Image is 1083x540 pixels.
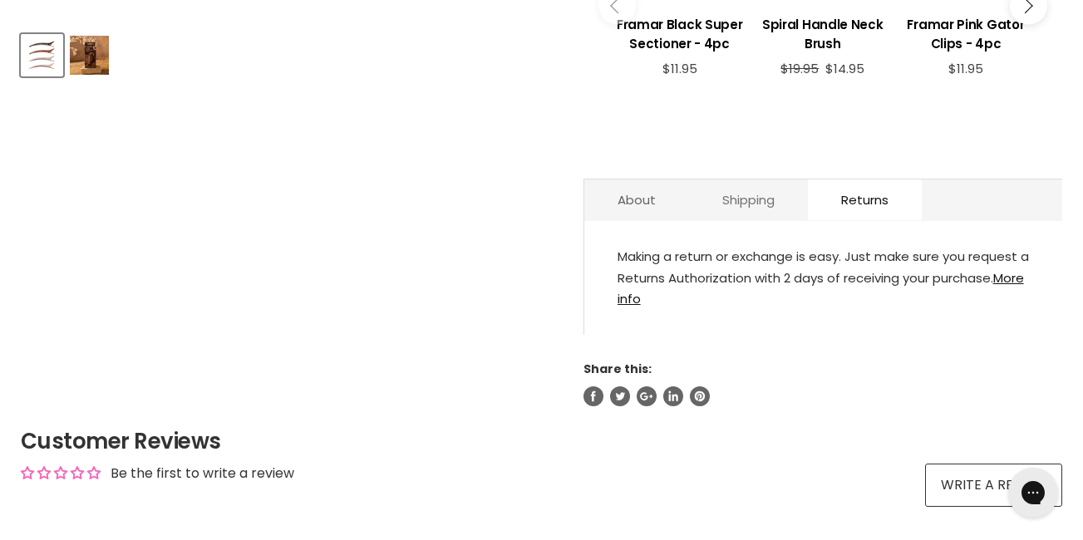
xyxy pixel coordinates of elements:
a: View product:Spiral Handle Neck Brush [760,2,886,61]
a: About [584,179,689,220]
span: $11.95 [662,60,697,77]
button: Framar Terra Super Sectioners [68,34,111,76]
a: Shipping [689,179,808,220]
span: $14.95 [825,60,864,77]
a: Write a review [925,464,1062,507]
span: Share this: [583,361,652,377]
div: Be the first to write a review [111,464,294,483]
a: Returns [808,179,922,220]
img: Framar Terra Super Sectioners [70,36,109,75]
span: $11.95 [948,60,983,77]
h2: Customer Reviews [21,426,1062,456]
h3: Framar Black Super Sectioner - 4pc [617,15,743,53]
div: Average rating is 0.00 stars [21,464,101,483]
div: Product thumbnails [18,29,559,76]
span: $19.95 [780,60,819,77]
h3: Spiral Handle Neck Brush [760,15,886,53]
button: Framar Terra Super Sectioners [21,34,63,76]
img: Framar Terra Super Sectioners [22,36,62,75]
aside: Share this: [583,361,1062,406]
a: View product:Framar Black Super Sectioner - 4pc [617,2,743,61]
iframe: Gorgias live chat messenger [1000,462,1066,523]
div: Making a return or exchange is easy. Just make sure you request a Returns Authorization with 2 da... [618,246,1029,310]
h3: Framar Pink Gator Clips - 4pc [903,15,1029,53]
a: View product:Framar Pink Gator Clips - 4pc [903,2,1029,61]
